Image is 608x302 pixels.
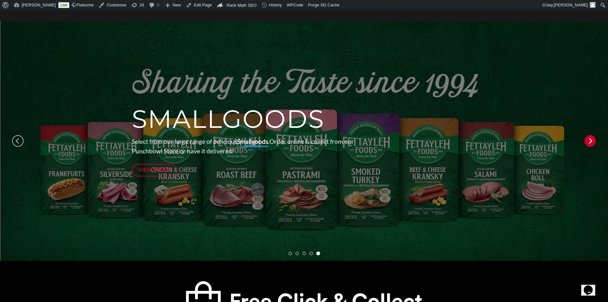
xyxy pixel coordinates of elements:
img: Avatar of Zacky Kawtharani [590,2,596,8]
a: View Range [132,164,177,176]
button: Previous [12,117,24,165]
span: Select from our large range of delicious Order online & collect from our Punchbowl Store or have ... [132,138,354,155]
iframe: chat widget [581,276,602,296]
li: Page dot 3 [302,252,306,255]
li: Page dot 4 [309,252,313,255]
span: SMALLGOODS [132,104,325,135]
strong: Smallgoods. [237,138,269,145]
a: Live [58,2,69,8]
span: [PERSON_NAME] [554,3,588,7]
li: Page dot 5 [316,252,320,255]
span: View Range [138,166,171,174]
button: Next [584,117,596,165]
li: Page dot 2 [295,252,299,255]
li: Page dot 1 [288,252,292,255]
span: Rank Math SEO [227,3,257,8]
